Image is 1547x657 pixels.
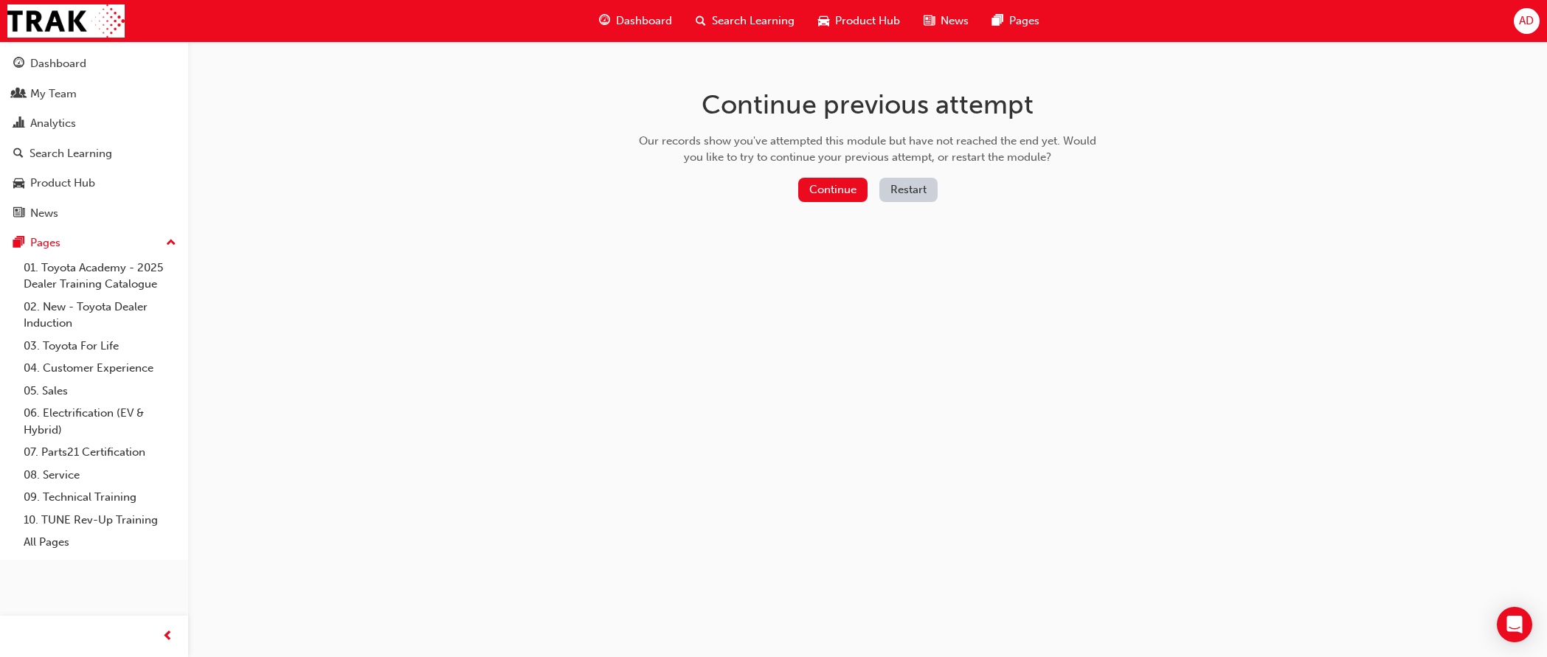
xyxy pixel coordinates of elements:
[18,464,182,487] a: 08. Service
[6,50,182,77] a: Dashboard
[1514,8,1540,34] button: AD
[634,88,1101,121] h1: Continue previous attempt
[30,205,58,222] div: News
[1009,13,1039,29] span: Pages
[18,335,182,358] a: 03. Toyota For Life
[980,6,1051,36] a: pages-iconPages
[696,12,706,30] span: search-icon
[1497,607,1532,642] div: Open Intercom Messenger
[18,509,182,532] a: 10. TUNE Rev-Up Training
[6,80,182,108] a: My Team
[6,47,182,229] button: DashboardMy TeamAnalyticsSearch LearningProduct HubNews
[6,229,182,257] button: Pages
[13,237,24,250] span: pages-icon
[684,6,806,36] a: search-iconSearch Learning
[616,13,672,29] span: Dashboard
[30,115,76,132] div: Analytics
[18,486,182,509] a: 09. Technical Training
[835,13,900,29] span: Product Hub
[13,117,24,131] span: chart-icon
[30,86,77,102] div: My Team
[806,6,912,36] a: car-iconProduct Hub
[7,4,125,38] img: Trak
[18,402,182,441] a: 06. Electrification (EV & Hybrid)
[18,357,182,380] a: 04. Customer Experience
[599,12,610,30] span: guage-icon
[6,170,182,197] a: Product Hub
[712,13,795,29] span: Search Learning
[6,110,182,137] a: Analytics
[18,296,182,335] a: 02. New - Toyota Dealer Induction
[30,234,60,251] div: Pages
[30,145,112,162] div: Search Learning
[18,441,182,464] a: 07. Parts21 Certification
[879,178,938,202] button: Restart
[13,177,24,190] span: car-icon
[18,380,182,403] a: 05. Sales
[13,147,24,161] span: search-icon
[1519,13,1534,29] span: AD
[924,12,935,30] span: news-icon
[13,88,24,101] span: people-icon
[18,257,182,296] a: 01. Toyota Academy - 2025 Dealer Training Catalogue
[818,12,829,30] span: car-icon
[941,13,969,29] span: News
[992,12,1003,30] span: pages-icon
[162,628,173,646] span: prev-icon
[587,6,684,36] a: guage-iconDashboard
[6,200,182,227] a: News
[13,58,24,71] span: guage-icon
[6,140,182,167] a: Search Learning
[30,55,86,72] div: Dashboard
[30,175,95,192] div: Product Hub
[166,234,176,253] span: up-icon
[798,178,868,202] button: Continue
[18,531,182,554] a: All Pages
[634,133,1101,166] div: Our records show you've attempted this module but have not reached the end yet. Would you like to...
[912,6,980,36] a: news-iconNews
[13,207,24,220] span: news-icon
